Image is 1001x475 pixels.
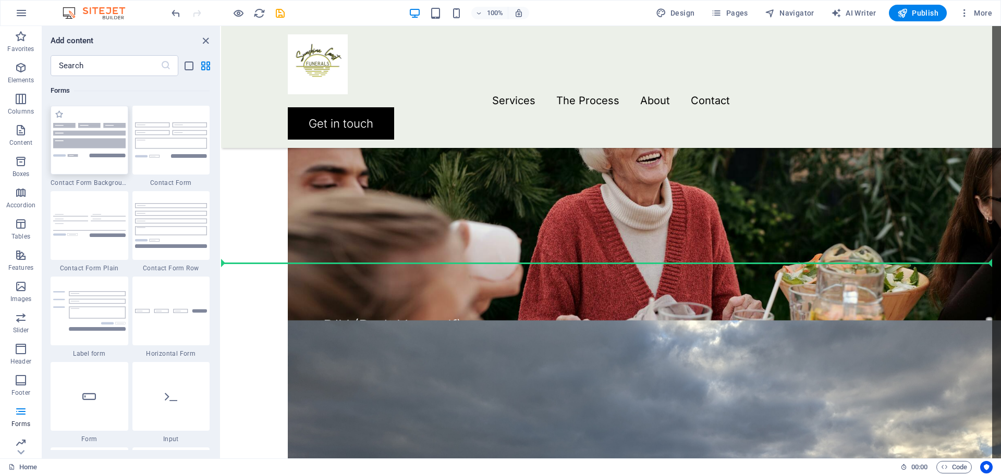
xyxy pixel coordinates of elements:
span: Navigator [765,8,814,18]
div: Label form [51,277,128,358]
h6: 100% [487,7,504,19]
div: Form [51,362,128,443]
span: Contact Form Plain [51,264,128,272]
span: Contact Form Row [132,264,210,272]
img: contact-form.svg [135,122,207,157]
p: Content [9,139,32,147]
i: Save (Ctrl+S) [274,7,286,19]
button: Design [652,5,699,21]
span: Publish [897,8,938,18]
span: Add to favorites [55,110,64,119]
div: Contact Form [132,106,210,187]
button: Code [936,461,972,473]
p: Columns [8,107,34,116]
span: Input [132,435,210,443]
p: Footer [11,389,30,397]
img: form-horizontal.svg [135,309,207,314]
div: Contact Form Background [51,106,128,187]
span: Form [51,435,128,443]
button: save [274,7,286,19]
div: Contact Form Row [132,191,210,272]
button: reload [253,7,265,19]
button: AI Writer [827,5,881,21]
img: form-with-background.svg [53,123,126,157]
button: list-view [182,59,195,72]
button: Usercentrics [980,461,993,473]
img: Editor Logo [60,7,138,19]
span: AI Writer [831,8,876,18]
p: Tables [11,232,30,241]
div: Design (Ctrl+Alt+Y) [652,5,699,21]
a: DIY (Do It Yourself) farewells [67,290,277,436]
p: Header [10,357,31,366]
img: contact-form-label.svg [53,291,126,331]
i: Reload page [253,7,265,19]
p: Elements [8,76,34,84]
img: contact-form-plain.svg [53,214,126,237]
span: More [959,8,992,18]
span: Code [941,461,967,473]
span: Design [656,8,695,18]
button: grid-view [199,59,212,72]
span: Horizontal Form [132,349,210,358]
button: undo [169,7,182,19]
button: Navigator [761,5,819,21]
p: Boxes [13,170,30,178]
span: Contact Form Background [51,179,128,187]
span: Label form [51,349,128,358]
span: 00 00 [911,461,927,473]
h6: Forms [51,84,210,97]
input: Search [51,55,161,76]
img: contact-form-row.svg [135,203,207,247]
p: Forms [11,420,30,428]
div: Input [132,362,210,443]
button: close panel [199,34,212,47]
span: Contact Form [132,179,210,187]
p: Features [8,264,33,272]
div: Contact Form Plain [51,191,128,272]
i: On resize automatically adjust zoom level to fit chosen device. [514,8,523,18]
span: Pages [711,8,748,18]
h6: Add content [51,34,94,47]
span: : [919,463,920,471]
p: Accordion [6,201,35,209]
button: Pages [707,5,752,21]
button: 100% [471,7,508,19]
a: Click to cancel selection. Double-click to open Pages [8,461,37,473]
div: Horizontal Form [132,277,210,358]
p: Favorites [7,45,34,53]
h6: Session time [900,461,928,473]
p: Images [10,295,32,303]
button: Click here to leave preview mode and continue editing [232,7,245,19]
i: Undo: Delete elements (Ctrl+Z) [170,7,182,19]
p: Slider [13,326,29,334]
button: Publish [889,5,947,21]
button: More [955,5,996,21]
